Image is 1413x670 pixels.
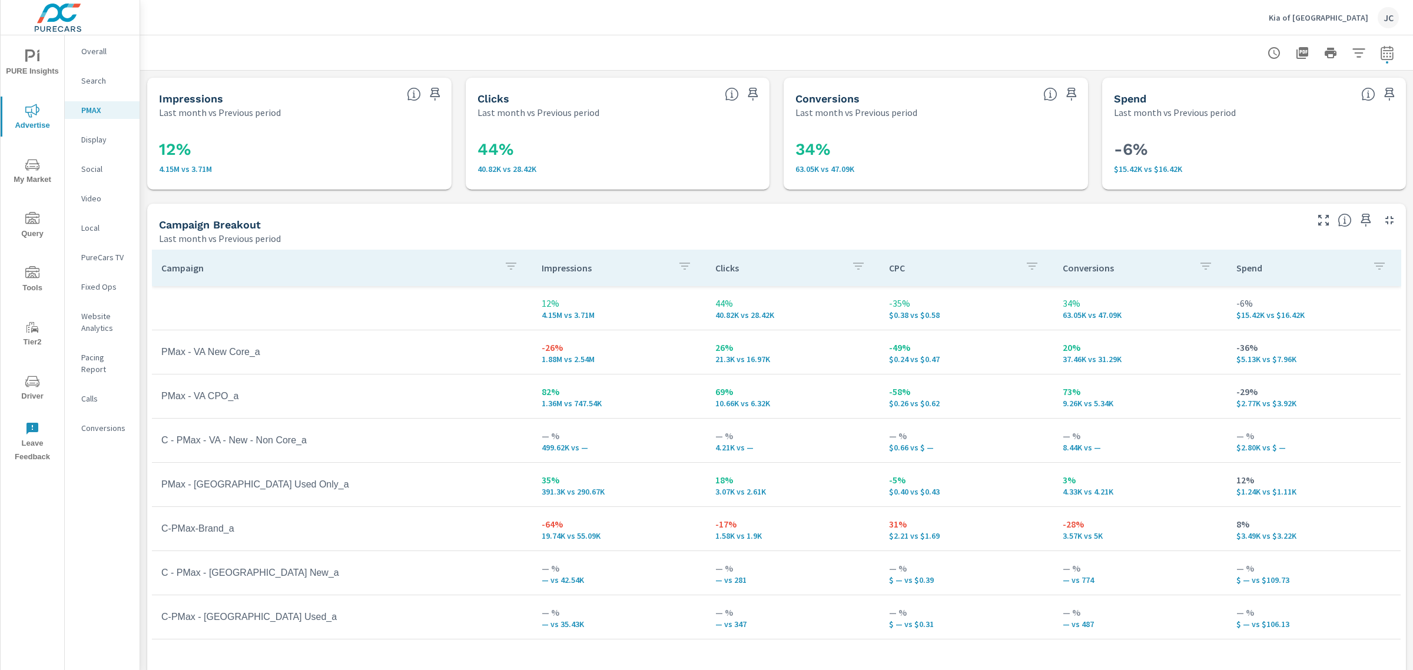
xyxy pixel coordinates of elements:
[65,160,140,178] div: Social
[715,340,870,354] p: 26%
[715,473,870,487] p: 18%
[1236,429,1391,443] p: — %
[889,531,1044,540] p: $2.21 vs $1.69
[159,231,281,246] p: Last month vs Previous period
[542,531,696,540] p: 19,739 vs 55,085
[65,190,140,207] div: Video
[81,134,130,145] p: Display
[81,75,130,87] p: Search
[889,575,1044,585] p: $ — vs $0.39
[1063,517,1218,531] p: -28%
[1236,473,1391,487] p: 12%
[1063,262,1189,274] p: Conversions
[1236,296,1391,310] p: -6%
[65,419,140,437] div: Conversions
[889,561,1044,575] p: — %
[1314,211,1333,230] button: Make Fullscreen
[715,384,870,399] p: 69%
[1236,561,1391,575] p: — %
[542,354,696,364] p: 1,882,305 vs 2,542,424
[65,219,140,237] div: Local
[1114,164,1395,174] p: $15,425 vs $16,422
[715,575,870,585] p: — vs 281
[1063,443,1218,452] p: 8,437 vs —
[1,35,64,469] div: nav menu
[65,390,140,407] div: Calls
[1114,92,1146,105] h5: Spend
[1062,85,1081,104] span: Save this to your personalized report
[477,164,758,174] p: 40,822 vs 28,424
[1236,487,1391,496] p: $1,239.37 vs $1,109.13
[715,310,870,320] p: 40,822 vs 28,424
[1236,605,1391,619] p: — %
[542,399,696,408] p: 1,358,559 vs 747,539
[715,517,870,531] p: -17%
[795,92,860,105] h5: Conversions
[1236,354,1391,364] p: $5,131.18 vs $7,957.87
[152,514,532,543] td: C-PMax-Brand_a
[542,262,668,274] p: Impressions
[81,351,130,375] p: Pacing Report
[4,266,61,295] span: Tools
[1063,619,1218,629] p: — vs 487
[152,382,532,411] td: PMax - VA CPO_a
[426,85,445,104] span: Save this to your personalized report
[1236,399,1391,408] p: $2,765.36 vs $3,920.56
[1269,12,1368,23] p: Kia of [GEOGRAPHIC_DATA]
[715,443,870,452] p: 4,213 vs —
[1378,7,1399,28] div: JC
[795,140,1076,160] h3: 34%
[1063,399,1218,408] p: 9,255 vs 5,342
[1356,211,1375,230] span: Save this to your personalized report
[795,105,917,120] p: Last month vs Previous period
[715,262,842,274] p: Clicks
[4,212,61,241] span: Query
[81,193,130,204] p: Video
[1236,310,1391,320] p: $15,424.80 vs $16,421.98
[477,92,509,105] h5: Clicks
[152,337,532,367] td: PMax - VA New Core_a
[4,422,61,464] span: Leave Feedback
[1375,41,1399,65] button: Select Date Range
[889,310,1044,320] p: $0.38 vs $0.58
[542,296,696,310] p: 12%
[152,426,532,455] td: C - PMax - VA - New - Non Core_a
[542,561,696,575] p: — %
[889,262,1016,274] p: CPC
[889,429,1044,443] p: — %
[65,131,140,148] div: Display
[81,45,130,57] p: Overall
[1063,429,1218,443] p: — %
[1380,211,1399,230] button: Minimize Widget
[542,619,696,629] p: — vs 35,428
[542,340,696,354] p: -26%
[889,517,1044,531] p: 31%
[1236,443,1391,452] p: $2,798.08 vs $ —
[1236,517,1391,531] p: 8%
[4,374,61,403] span: Driver
[542,605,696,619] p: — %
[889,487,1044,496] p: $0.40 vs $0.43
[81,310,130,334] p: Website Analytics
[715,354,870,364] p: 21,302 vs 16,965
[542,517,696,531] p: -64%
[159,105,281,120] p: Last month vs Previous period
[889,473,1044,487] p: -5%
[1063,575,1218,585] p: — vs 774
[65,248,140,266] div: PureCars TV
[1236,531,1391,540] p: $3,490.80 vs $3,218.57
[4,49,61,78] span: PURE Insights
[65,72,140,89] div: Search
[4,320,61,349] span: Tier2
[1236,384,1391,399] p: -29%
[81,281,130,293] p: Fixed Ops
[889,399,1044,408] p: $0.26 vs $0.62
[1063,473,1218,487] p: 3%
[715,531,870,540] p: 1,579 vs 1,903
[152,558,532,588] td: C - PMax - [GEOGRAPHIC_DATA] New_a
[477,140,758,160] h3: 44%
[542,443,696,452] p: 499,618 vs —
[542,310,696,320] p: 4,151,524 vs 3,713,691
[152,470,532,499] td: PMax - [GEOGRAPHIC_DATA] Used Only_a
[81,251,130,263] p: PureCars TV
